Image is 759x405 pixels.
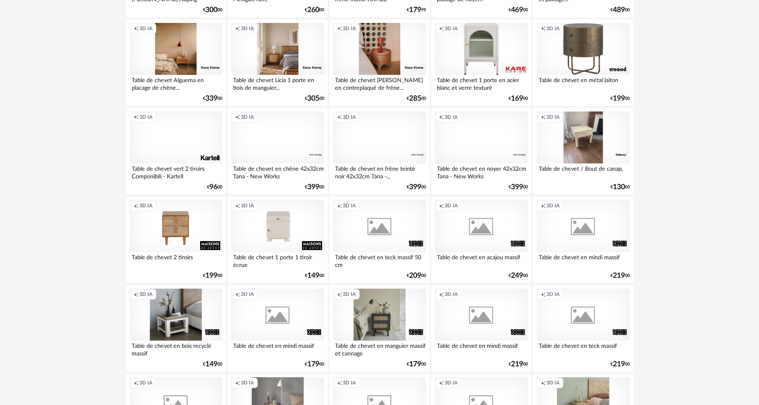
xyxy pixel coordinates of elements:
[409,184,421,190] span: 399
[533,19,633,106] a: Creation icon 3D IA Table de chevet en métal laiton €19900
[546,114,560,120] span: 3D IA
[205,7,217,13] span: 300
[439,380,444,386] span: Creation icon
[235,291,240,298] span: Creation icon
[533,285,633,372] a: Creation icon 3D IA Table de chevet en teck massif €21900
[610,184,630,190] div: € 00
[329,196,429,283] a: Creation icon 3D IA Table de chevet en teck massif 50 cm €20900
[231,341,324,357] div: Table de chevet en mindi massif
[541,202,546,209] span: Creation icon
[431,19,531,106] a: Creation icon 3D IA Table de chevet 1 porte en acier blanc et verre texturé €16900
[610,362,630,367] div: € 00
[307,273,319,279] span: 149
[227,285,327,372] a: Creation icon 3D IA Table de chevet en mindi massif €17900
[307,7,319,13] span: 260
[435,163,527,180] div: Table de chevet en noyer 42x32cm Tana - New Works
[235,202,240,209] span: Creation icon
[333,341,426,357] div: Table de chevet en manguier massif et cannage
[337,380,342,386] span: Creation icon
[613,184,625,190] span: 130
[407,362,426,367] div: € 00
[305,7,324,13] div: € 00
[343,291,356,298] span: 3D IA
[337,291,342,298] span: Creation icon
[445,114,458,120] span: 3D IA
[333,75,426,91] div: Table de chevet [PERSON_NAME] en contreplaqué de frêne...
[537,163,629,180] div: Table de chevet / Bout de canap‚
[509,362,528,367] div: € 00
[431,285,531,372] a: Creation icon 3D IA Table de chevet en mindi massif €21900
[231,75,324,91] div: Table de chevet Licia 1 porte en bois de manguier...
[343,25,356,32] span: 3D IA
[134,114,139,120] span: Creation icon
[439,291,444,298] span: Creation icon
[209,184,217,190] span: 96
[305,273,324,279] div: € 00
[329,285,429,372] a: Creation icon 3D IA Table de chevet en manguier massif et cannage €17900
[241,114,254,120] span: 3D IA
[231,252,324,268] div: Table de chevet 1 porte 1 tiroir écrue
[435,341,527,357] div: Table de chevet en mindi massif
[203,362,222,367] div: € 00
[445,25,458,32] span: 3D IA
[511,362,523,367] span: 219
[203,96,222,101] div: € 00
[407,96,426,101] div: € 00
[241,202,254,209] span: 3D IA
[130,252,222,268] div: Table de chevet 2 tiroirs
[546,380,560,386] span: 3D IA
[227,196,327,283] a: Creation icon 3D IA Table de chevet 1 porte 1 tiroir écrue €14900
[126,196,226,283] a: Creation icon 3D IA Table de chevet 2 tiroirs €19900
[537,252,629,268] div: Table de chevet en mindi massif
[134,25,139,32] span: Creation icon
[241,25,254,32] span: 3D IA
[307,96,319,101] span: 305
[409,96,421,101] span: 285
[130,163,222,180] div: Table de chevet vert 2 tiroirs Componibili - Kartell
[546,291,560,298] span: 3D IA
[205,362,217,367] span: 149
[139,291,153,298] span: 3D IA
[207,184,222,190] div: € 00
[329,19,429,106] a: Creation icon 3D IA Table de chevet [PERSON_NAME] en contreplaqué de frêne... €28500
[126,108,226,195] a: Creation icon 3D IA Table de chevet vert 2 tiroirs Componibili - Kartell €9600
[445,202,458,209] span: 3D IA
[541,25,546,32] span: Creation icon
[139,25,153,32] span: 3D IA
[509,273,528,279] div: € 00
[205,273,217,279] span: 199
[307,362,319,367] span: 179
[407,7,426,13] div: € 99
[241,291,254,298] span: 3D IA
[509,184,528,190] div: € 00
[337,202,342,209] span: Creation icon
[235,380,240,386] span: Creation icon
[546,25,560,32] span: 3D IA
[610,96,630,101] div: € 00
[134,291,139,298] span: Creation icon
[227,19,327,106] a: Creation icon 3D IA Table de chevet Licia 1 porte en bois de manguier... €30500
[610,273,630,279] div: € 00
[541,114,546,120] span: Creation icon
[537,341,629,357] div: Table de chevet en teck massif
[231,163,324,180] div: Table de chevet en chêne 42x32cm Tana - New Works
[307,184,319,190] span: 399
[431,196,531,283] a: Creation icon 3D IA Table de chevet en acajou massif €24900
[533,108,633,195] a: Creation icon 3D IA Table de chevet / Bout de canap‚ €13000
[227,108,327,195] a: Creation icon 3D IA Table de chevet en chêne 42x32cm Tana - New Works €39900
[445,380,458,386] span: 3D IA
[333,252,426,268] div: Table de chevet en teck massif 50 cm
[203,7,222,13] div: € 00
[134,202,139,209] span: Creation icon
[509,96,528,101] div: € 00
[139,202,153,209] span: 3D IA
[511,184,523,190] span: 399
[333,163,426,180] div: Table de chevet en frêne teinté noir 42x32cm Tana -...
[409,273,421,279] span: 209
[235,114,240,120] span: Creation icon
[205,96,217,101] span: 339
[139,380,153,386] span: 3D IA
[435,75,527,91] div: Table de chevet 1 porte en acier blanc et verre texturé
[435,252,527,268] div: Table de chevet en acajou massif
[613,96,625,101] span: 199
